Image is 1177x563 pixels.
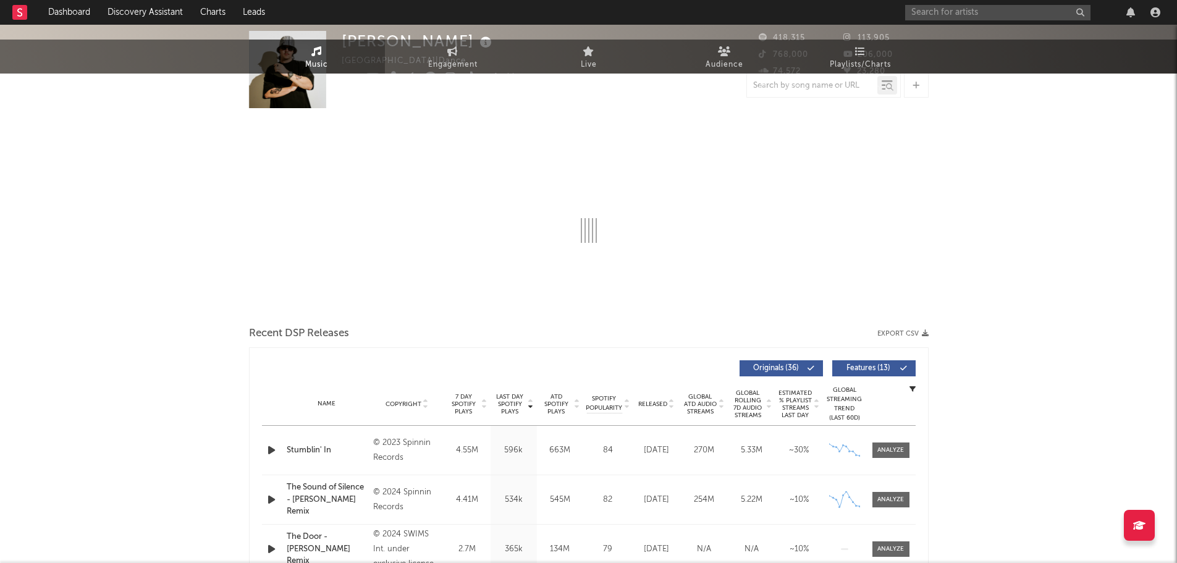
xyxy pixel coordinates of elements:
[683,494,725,506] div: 254M
[447,444,487,457] div: 4.55M
[540,494,580,506] div: 545M
[373,485,441,515] div: © 2024 Spinnin Records
[731,444,772,457] div: 5.33M
[287,481,368,518] a: The Sound of Silence - [PERSON_NAME] Remix
[581,57,597,72] span: Live
[657,40,793,74] a: Audience
[249,326,349,341] span: Recent DSP Releases
[706,57,743,72] span: Audience
[877,330,929,337] button: Export CSV
[373,436,441,465] div: © 2023 Spinnin Records
[778,389,812,419] span: Estimated % Playlist Streams Last Day
[840,365,897,372] span: Features ( 13 )
[586,394,622,413] span: Spotify Popularity
[386,400,421,408] span: Copyright
[832,360,916,376] button: Features(13)
[447,543,487,556] div: 2.7M
[447,494,487,506] div: 4.41M
[683,543,725,556] div: N/A
[636,543,677,556] div: [DATE]
[830,57,891,72] span: Playlists/Charts
[540,393,573,415] span: ATD Spotify Plays
[540,543,580,556] div: 134M
[778,444,820,457] div: ~ 30 %
[342,31,495,51] div: [PERSON_NAME]
[759,34,805,42] span: 418,315
[428,57,478,72] span: Engagement
[586,444,630,457] div: 84
[586,494,630,506] div: 82
[523,72,546,87] button: Edit
[793,40,929,74] a: Playlists/Charts
[494,393,526,415] span: Last Day Spotify Plays
[778,494,820,506] div: ~ 10 %
[494,444,534,457] div: 596k
[636,494,677,506] div: [DATE]
[843,34,890,42] span: 113,905
[747,81,877,91] input: Search by song name or URL
[249,40,385,74] a: Music
[683,393,717,415] span: Global ATD Audio Streams
[521,40,657,74] a: Live
[905,5,1091,20] input: Search for artists
[731,389,765,419] span: Global Rolling 7D Audio Streams
[638,400,667,408] span: Released
[540,444,580,457] div: 663M
[287,399,368,408] div: Name
[826,386,863,423] div: Global Streaming Trend (Last 60D)
[778,543,820,556] div: ~ 10 %
[731,543,772,556] div: N/A
[385,40,521,74] a: Engagement
[748,365,804,372] span: Originals ( 36 )
[287,444,368,457] a: Stumblin' In
[305,57,328,72] span: Music
[683,444,725,457] div: 270M
[494,494,534,506] div: 534k
[586,543,630,556] div: 79
[494,543,534,556] div: 365k
[740,360,823,376] button: Originals(36)
[636,444,677,457] div: [DATE]
[731,494,772,506] div: 5.22M
[447,393,480,415] span: 7 Day Spotify Plays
